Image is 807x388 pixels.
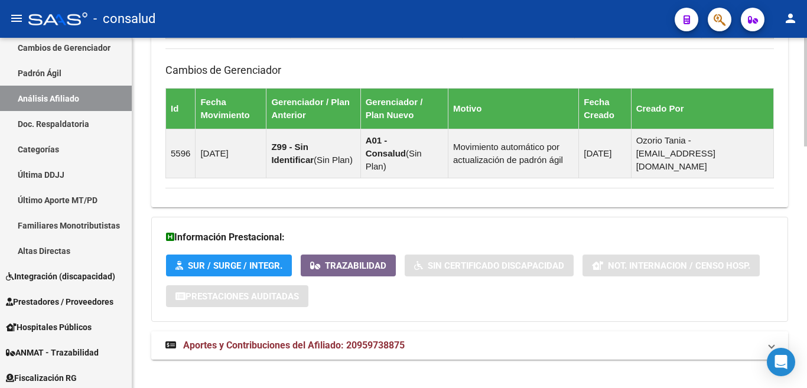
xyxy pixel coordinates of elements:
th: Gerenciador / Plan Nuevo [360,88,448,129]
button: Sin Certificado Discapacidad [405,255,574,276]
button: Trazabilidad [301,255,396,276]
span: SUR / SURGE / INTEGR. [188,260,282,271]
span: Fiscalización RG [6,371,77,384]
span: Hospitales Públicos [6,321,92,334]
span: - consalud [93,6,155,32]
span: Trazabilidad [325,260,386,271]
mat-icon: person [783,11,798,25]
button: SUR / SURGE / INTEGR. [166,255,292,276]
th: Creado Por [631,88,773,129]
span: ANMAT - Trazabilidad [6,346,99,359]
span: Prestadores / Proveedores [6,295,113,308]
strong: A01 - Consalud [366,135,406,158]
th: Motivo [448,88,578,129]
span: Integración (discapacidad) [6,270,115,283]
td: ( ) [360,129,448,178]
span: Sin Plan [366,148,422,171]
h3: Cambios de Gerenciador [165,62,774,79]
h3: Información Prestacional: [166,229,773,246]
button: Prestaciones Auditadas [166,285,308,307]
span: Sin Plan [317,155,350,165]
td: Movimiento automático por actualización de padrón ágil [448,129,578,178]
span: Not. Internacion / Censo Hosp. [608,260,750,271]
button: Not. Internacion / Censo Hosp. [583,255,760,276]
th: Fecha Creado [579,88,631,129]
td: ( ) [266,129,360,178]
span: Prestaciones Auditadas [186,291,299,302]
td: [DATE] [196,129,266,178]
td: 5596 [166,129,196,178]
mat-icon: menu [9,11,24,25]
td: [DATE] [579,129,631,178]
strong: Z99 - Sin Identificar [271,142,314,165]
div: Open Intercom Messenger [767,348,795,376]
span: Aportes y Contribuciones del Afiliado: 20959738875 [183,340,405,351]
span: Sin Certificado Discapacidad [428,260,564,271]
th: Id [166,88,196,129]
th: Gerenciador / Plan Anterior [266,88,360,129]
th: Fecha Movimiento [196,88,266,129]
mat-expansion-panel-header: Aportes y Contribuciones del Afiliado: 20959738875 [151,331,788,360]
td: Ozorio Tania - [EMAIL_ADDRESS][DOMAIN_NAME] [631,129,773,178]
